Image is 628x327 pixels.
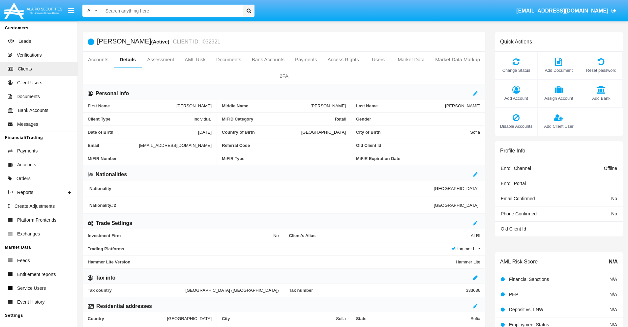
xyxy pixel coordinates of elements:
[356,143,480,148] span: Old Client Id
[356,316,470,321] span: State
[610,307,617,312] span: N/A
[434,186,478,191] span: [GEOGRAPHIC_DATA]
[222,143,346,148] span: Referral Code
[604,166,617,171] span: Offline
[583,67,619,73] span: Reset password
[356,117,480,122] span: Gender
[17,148,38,154] span: Payments
[470,316,480,321] span: Sofia
[456,259,480,264] span: Hammer Lite
[501,196,535,201] span: Email Confirmed
[392,52,430,68] a: Market Data
[501,211,537,216] span: Phone Confirmed
[171,39,221,44] small: CLIENT ID: I032321
[17,161,36,168] span: Accounts
[501,181,526,186] span: Enroll Portal
[88,233,273,238] span: Investment Firm
[17,79,42,86] span: Client Users
[142,52,179,68] a: Assessment
[501,166,531,171] span: Enroll Channel
[289,288,466,293] span: Tax number
[102,5,241,17] input: Search
[151,38,171,45] div: (Active)
[541,67,577,73] span: Add Document
[509,277,549,282] span: Financial Sanctions
[609,258,618,266] span: N/A
[87,8,93,13] span: All
[96,220,132,227] h6: Trade Settings
[509,292,518,297] span: PEP
[500,39,532,45] h6: Quick Actions
[611,196,617,201] span: No
[16,93,40,100] span: Documents
[509,307,543,312] span: Deposit vs. LNW
[610,292,617,297] span: N/A
[498,95,534,101] span: Add Account
[289,233,471,238] span: Client’s Alias
[498,123,534,129] span: Disable Accounts
[336,316,346,321] span: Sofia
[198,130,212,135] span: [DATE]
[451,246,480,251] span: Hammer Lite
[18,66,32,72] span: Clients
[88,117,194,122] span: Client Type
[17,121,38,128] span: Messages
[470,130,480,135] span: Sofia
[498,67,534,73] span: Change Status
[16,175,31,182] span: Orders
[83,68,485,84] a: 2FA
[89,186,434,191] span: Nationality
[222,316,336,321] span: City
[18,107,48,114] span: Bank Accounts
[17,231,40,237] span: Exchanges
[583,95,619,101] span: Add Bank
[96,274,115,282] h6: Tax info
[301,130,346,135] span: [GEOGRAPHIC_DATA]
[186,288,279,293] span: [GEOGRAPHIC_DATA] ([GEOGRAPHIC_DATA])
[611,211,617,216] span: No
[88,156,212,161] span: MiFIR Number
[88,316,167,321] span: Country
[96,171,127,178] h6: Nationalities
[541,123,577,129] span: Add Client User
[356,156,480,161] span: MiFIR Expiration Date
[88,103,176,108] span: First Name
[17,52,42,59] span: Verifications
[311,103,346,108] span: [PERSON_NAME]
[222,156,346,161] span: MiFIR Type
[610,277,617,282] span: N/A
[88,130,198,135] span: Date of Birth
[18,38,31,45] span: Leads
[471,233,480,238] span: ALRI
[96,90,129,97] h6: Personal info
[17,285,46,292] span: Service Users
[88,143,139,148] span: Email
[17,299,45,306] span: Event History
[88,246,451,251] span: Trading Platforms
[222,103,311,108] span: Middle Name
[97,38,220,45] h5: [PERSON_NAME]
[445,103,480,108] span: [PERSON_NAME]
[3,1,63,20] img: Logo image
[322,52,364,68] a: Access Rights
[179,52,211,68] a: AML Risk
[17,271,56,278] span: Entitlement reports
[222,117,335,122] span: MiFID Category
[88,259,456,264] span: Hammer Lite Version
[501,226,526,232] span: Old Client Id
[139,143,212,148] span: [EMAIL_ADDRESS][DOMAIN_NAME]
[167,316,212,321] span: [GEOGRAPHIC_DATA]
[356,103,445,108] span: Last Name
[96,303,152,310] h6: Residential addresses
[541,95,577,101] span: Assign Account
[114,52,142,68] a: Details
[17,189,33,196] span: Reports
[356,130,470,135] span: City of Birth
[273,233,279,238] span: No
[89,203,434,208] span: Nationality #2
[500,259,538,265] h6: AML Risk Score
[466,288,480,293] span: 333636
[17,257,30,264] span: Feeds
[222,130,301,135] span: Country of Birth
[82,7,102,14] a: All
